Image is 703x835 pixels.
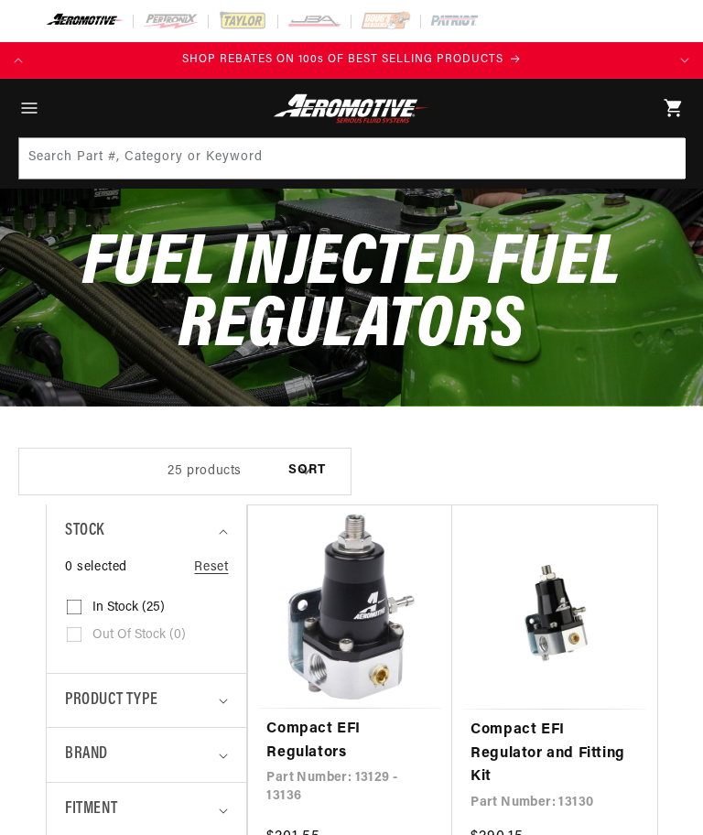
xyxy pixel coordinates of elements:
span: 25 products [168,464,242,478]
span: Fitment [65,797,117,823]
summary: Product type (0 selected) [65,674,228,728]
div: Announcement [37,51,666,69]
img: Aeromotive [270,93,432,124]
a: Compact EFI Regulators [266,718,434,765]
a: Reset [194,558,228,578]
span: 0 selected [65,558,127,578]
span: SHOP REBATES ON 100s OF BEST SELLING PRODUCTS [182,54,503,65]
button: Translation missing: en.sections.announcements.next_announcement [666,42,703,79]
button: Search Part #, Category or Keyword [644,138,684,179]
span: Out of stock (0) [92,627,186,644]
span: In stock (25) [92,600,165,616]
span: Brand [65,742,108,768]
input: Search Part #, Category or Keyword [19,138,686,179]
a: Compact EFI Regulator and Fitting Kit [470,719,639,789]
span: Fuel Injected Fuel Regulators [82,229,622,363]
summary: Menu [9,79,49,137]
div: 1 of 2 [37,51,666,69]
a: SHOP REBATES ON 100s OF BEST SELLING PRODUCTS [37,51,666,69]
summary: Brand (0 selected) [65,728,228,782]
span: Stock [65,518,104,545]
span: Product type [65,688,157,714]
summary: Stock (0 selected) [65,504,228,558]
